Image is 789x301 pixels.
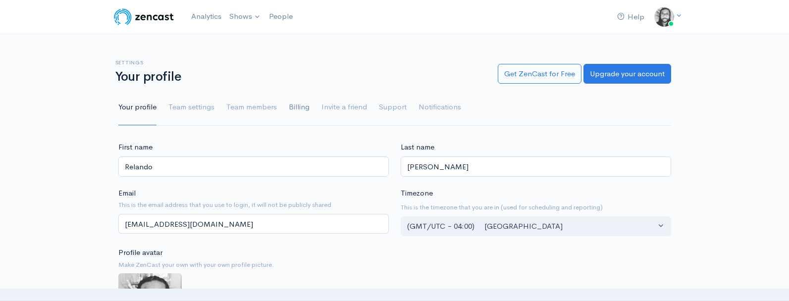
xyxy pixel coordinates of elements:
a: Support [379,90,407,125]
img: ZenCast Logo [112,7,175,27]
a: Analytics [187,6,225,27]
img: ... [654,7,674,27]
a: Upgrade your account [583,64,671,84]
input: Last name [401,156,671,177]
small: This is the email address that you use to login, it will not be publicly shared [118,200,389,210]
label: First name [118,142,153,153]
a: People [265,6,297,27]
a: Your profile [118,90,157,125]
h6: Settings [115,60,486,65]
small: This is the timezone that you are in (used for scheduling and reporting) [401,202,671,212]
a: Invite a friend [321,90,367,125]
input: name@example.com [118,214,389,234]
button: (GMT/UTC − 04:00) Detroit [401,216,671,237]
label: Last name [401,142,434,153]
a: Get ZenCast for Free [498,64,581,84]
a: Help [613,6,648,28]
div: (GMT/UTC − 04:00) [GEOGRAPHIC_DATA] [407,221,656,232]
a: Notifications [419,90,461,125]
a: Team settings [168,90,214,125]
small: Make ZenCast your own with your own profile picture. [118,260,389,270]
a: Billing [289,90,310,125]
label: Profile avatar [118,247,162,258]
a: Shows [225,6,265,28]
label: Email [118,188,136,199]
input: First name [118,156,389,177]
label: Timezone [401,188,433,199]
a: Team members [226,90,277,125]
h1: Your profile [115,70,486,84]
